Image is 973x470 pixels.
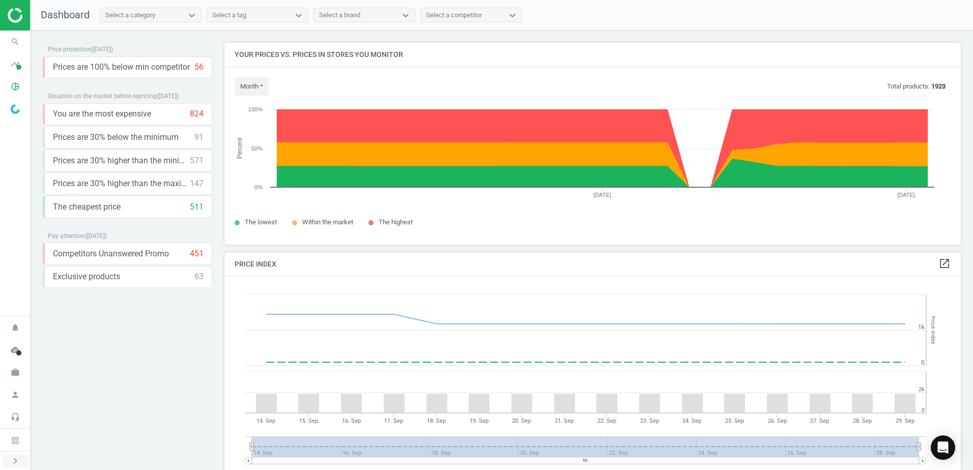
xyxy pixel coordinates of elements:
span: Prices are 100% below min competitor [53,62,190,73]
div: 63 [194,271,204,282]
tspan: 29. Sep [896,418,914,424]
tspan: 20. Sep [512,418,531,424]
div: 824 [190,108,204,120]
div: Select a brand [319,11,360,20]
span: ( [DATE] ) [85,232,107,240]
div: Select a tag [212,11,246,20]
i: open_in_new [938,257,951,270]
b: 1923 [931,82,946,90]
span: The cheapest price [53,201,121,213]
span: ( [DATE] ) [157,93,179,100]
text: 0 [922,407,925,414]
tspan: Percent [236,137,243,159]
span: Within the market [302,218,353,226]
a: open_in_new [938,257,951,271]
span: Situation on the market before repricing [48,93,157,100]
tspan: 27. Sep [810,418,829,424]
p: Total products: [887,82,946,91]
text: 0% [254,184,263,190]
span: The highest [379,218,413,226]
tspan: [DATE] [897,192,915,198]
div: 571 [190,155,204,166]
div: 91 [194,132,204,143]
tspan: 18. Sep [427,418,446,424]
i: pie_chart_outlined [6,77,25,96]
div: 511 [190,201,204,213]
tspan: 23. Sep [640,418,659,424]
span: ( [DATE] ) [91,46,113,53]
span: The lowest [245,218,277,226]
tspan: 21. Sep [555,418,574,424]
span: Exclusive products [53,271,120,282]
tspan: 16. Sep [342,418,361,424]
button: chevron_right [3,454,28,467]
text: 2k [919,386,925,393]
tspan: 15. Sep [299,418,318,424]
img: wGWNvw8QSZomAAAAABJRU5ErkJggg== [11,104,20,114]
div: 451 [190,248,204,259]
tspan: 19. Sep [470,418,489,424]
tspan: Price Index [930,316,936,344]
tspan: 25. Sep [725,418,744,424]
i: timeline [6,54,25,74]
div: 147 [190,178,204,189]
text: 0 [921,359,925,366]
span: Pay attention [48,232,85,240]
text: 100% [248,106,263,112]
i: cloud_done [6,340,25,360]
tspan: 28. Sep [853,418,872,424]
i: notifications [6,318,25,337]
div: Open Intercom Messenger [931,435,955,460]
tspan: [DATE] [593,192,611,198]
div: Select a category [105,11,155,20]
i: work [6,363,25,382]
span: Prices are 30% higher than the maximal [53,178,190,189]
tspan: 17. Sep [384,418,403,424]
h4: Price Index [224,252,961,276]
i: search [6,32,25,51]
text: 1k [918,324,925,331]
button: month [235,77,269,96]
i: person [6,385,25,404]
img: ajHJNr6hYgQAAAAASUVORK5CYII= [8,8,80,23]
span: Dashboard [41,9,90,21]
tspan: 14. Sep [256,418,275,424]
span: Prices are 30% below the minimum [53,132,179,143]
tspan: 26. Sep [768,418,787,424]
div: 56 [194,62,204,73]
h4: Your prices vs. prices in stores you monitor [224,43,961,67]
span: Price protection [48,46,91,53]
tspan: 24. Sep [682,418,701,424]
text: 50% [251,145,263,152]
span: Prices are 30% higher than the minimum [53,155,190,166]
i: chevron_right [9,455,21,467]
span: You are the most expensive [53,108,151,120]
tspan: 22. Sep [597,418,616,424]
div: Select a competitor [426,11,482,20]
span: Competitors Unanswered Promo [53,248,169,259]
i: headset_mic [6,407,25,427]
